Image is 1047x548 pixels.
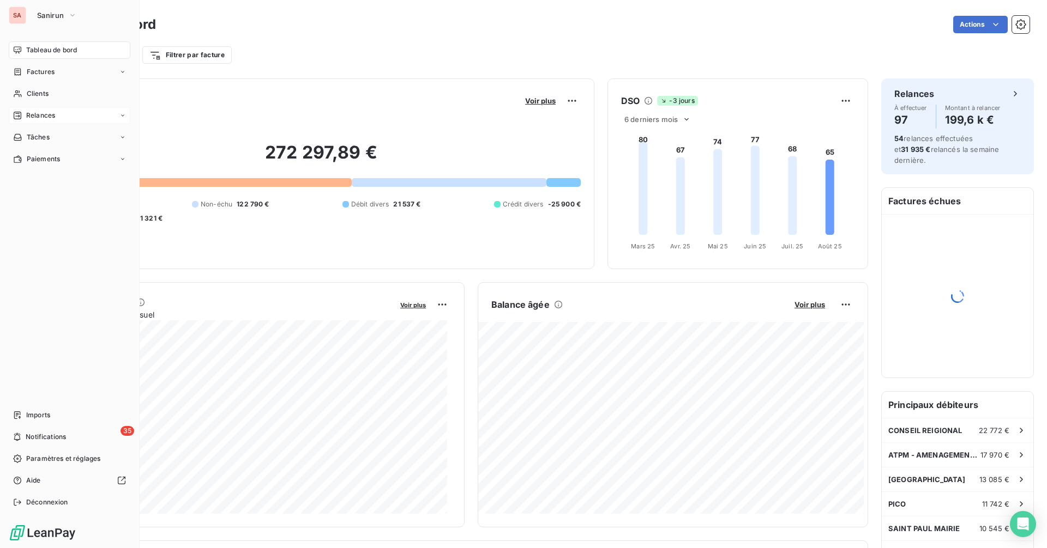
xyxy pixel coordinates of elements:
[142,46,232,64] button: Filtrer par facture
[26,111,55,120] span: Relances
[137,214,163,223] span: -1 321 €
[979,426,1009,435] span: 22 772 €
[351,199,389,209] span: Débit divers
[744,242,766,250] tspan: Juin 25
[621,94,640,107] h6: DSO
[201,199,232,209] span: Non-échu
[670,242,690,250] tspan: Avr. 25
[525,96,556,105] span: Voir plus
[980,450,1009,459] span: 17 970 €
[894,134,904,143] span: 54
[9,129,130,146] a: Tâches
[27,67,55,77] span: Factures
[818,242,842,250] tspan: Août 25
[982,500,1009,508] span: 11 742 €
[27,154,60,164] span: Paiements
[901,145,930,154] span: 31 935 €
[26,45,77,55] span: Tableau de bord
[894,111,927,129] h4: 97
[631,242,655,250] tspan: Mars 25
[393,199,420,209] span: 21 537 €
[62,142,581,174] h2: 272 297,89 €
[894,87,934,100] h6: Relances
[888,500,906,508] span: PICO
[882,392,1033,418] h6: Principaux débiteurs
[9,107,130,124] a: Relances
[979,524,1009,533] span: 10 545 €
[9,41,130,59] a: Tableau de bord
[503,199,544,209] span: Crédit divers
[894,134,999,165] span: relances effectuées et relancés la semaine dernière.
[888,426,962,435] span: CONSEIL REIGIONAL
[9,7,26,24] div: SA
[795,300,825,309] span: Voir plus
[26,476,41,485] span: Aide
[979,475,1009,484] span: 13 085 €
[37,11,64,20] span: Sanirun
[397,300,429,309] button: Voir plus
[26,410,50,420] span: Imports
[26,497,68,507] span: Déconnexion
[548,199,581,209] span: -25 900 €
[9,406,130,424] a: Imports
[522,96,559,106] button: Voir plus
[888,450,980,459] span: ATPM - AMENAGEMENTS TRAVAUX PUBLICS DES MASCAREIGNES
[27,132,50,142] span: Tâches
[657,96,697,106] span: -3 jours
[888,524,960,533] span: SAINT PAUL MAIRIE
[62,309,393,320] span: Chiffre d'affaires mensuel
[882,188,1033,214] h6: Factures échues
[945,111,1001,129] h4: 199,6 k €
[781,242,803,250] tspan: Juil. 25
[624,115,678,124] span: 6 derniers mois
[491,298,550,311] h6: Balance âgée
[894,105,927,111] span: À effectuer
[945,105,1001,111] span: Montant à relancer
[953,16,1008,33] button: Actions
[708,242,728,250] tspan: Mai 25
[888,475,966,484] span: [GEOGRAPHIC_DATA]
[121,426,134,436] span: 35
[791,300,828,309] button: Voir plus
[237,199,269,209] span: 122 790 €
[26,454,100,464] span: Paramètres et réglages
[9,85,130,102] a: Clients
[9,472,130,489] a: Aide
[27,89,49,99] span: Clients
[1010,511,1036,537] div: Open Intercom Messenger
[400,301,426,309] span: Voir plus
[9,63,130,81] a: Factures
[9,150,130,168] a: Paiements
[9,524,76,541] img: Logo LeanPay
[26,432,66,442] span: Notifications
[9,450,130,467] a: Paramètres et réglages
